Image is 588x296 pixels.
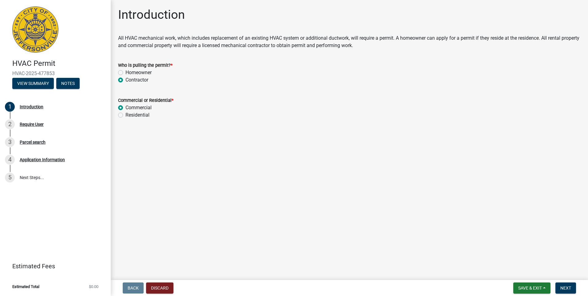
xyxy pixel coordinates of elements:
[89,285,98,289] span: $0.00
[5,119,15,129] div: 2
[12,81,54,86] wm-modal-confirm: Summary
[12,6,58,53] img: City of Jeffersonville, Indiana
[518,286,542,290] span: Save & Exit
[12,70,98,76] span: HVAC-2025-477853
[56,78,80,89] button: Notes
[12,78,54,89] button: View Summary
[513,282,550,294] button: Save & Exit
[5,102,15,112] div: 1
[20,158,65,162] div: Application Information
[128,286,139,290] span: Back
[125,104,152,111] label: Commercial
[20,140,46,144] div: Parcel search
[5,155,15,165] div: 4
[20,105,43,109] div: Introduction
[123,282,144,294] button: Back
[146,282,173,294] button: Discard
[560,286,571,290] span: Next
[118,98,173,103] label: Commercial or Residential
[12,285,39,289] span: Estimated Total
[118,34,581,49] p: All HVAC mechanical work, which includes replacement of an existing HVAC system or additional duc...
[5,137,15,147] div: 3
[125,76,148,84] label: Contractor
[125,69,152,76] label: Homeowner
[5,173,15,182] div: 5
[125,111,149,119] label: Residential
[555,282,576,294] button: Next
[56,81,80,86] wm-modal-confirm: Notes
[118,7,185,22] h1: Introduction
[20,122,44,126] div: Require User
[118,63,173,68] label: Who is pulling the permit?
[12,59,106,68] h4: HVAC Permit
[5,260,101,272] a: Estimated Fees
